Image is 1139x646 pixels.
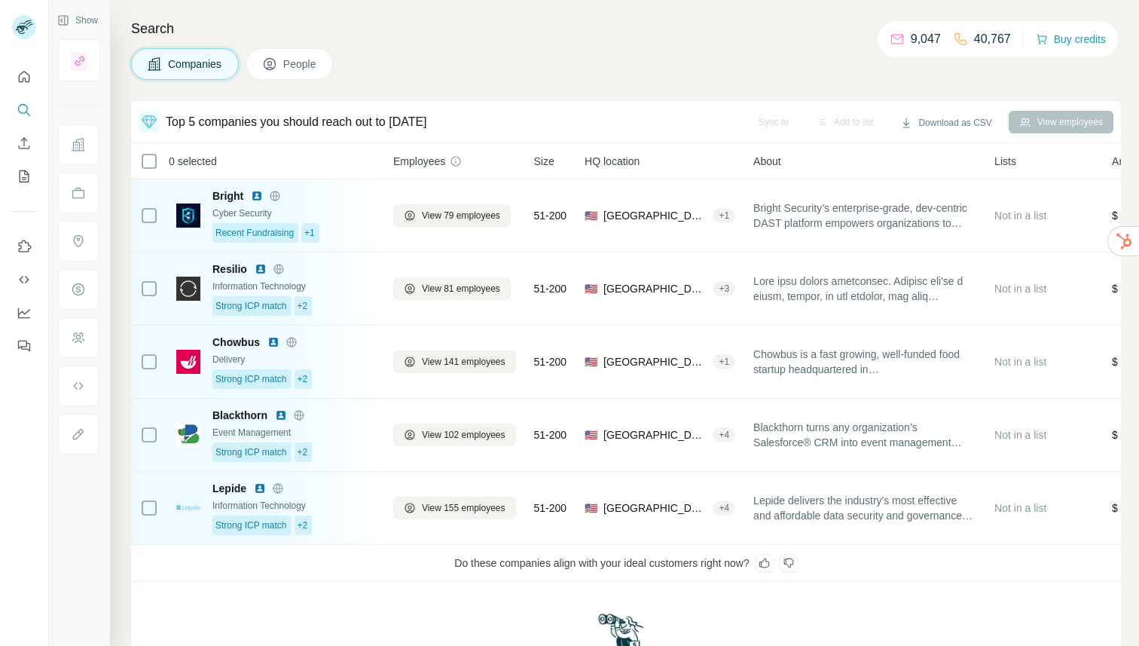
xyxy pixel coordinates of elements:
[753,493,976,523] span: Lepide delivers the industry's most effective and affordable data security and governance solutio...
[393,204,511,227] button: View 79 employees
[753,420,976,450] span: Blackthorn turns any organization’s Salesforce® CRM into event management software powered by the...
[212,353,375,366] div: Delivery
[994,210,1046,222] span: Not in a list
[713,209,735,222] div: + 1
[283,57,318,72] span: People
[176,277,200,301] img: Logo of Resilio
[585,281,597,296] span: 🇺🇸
[534,208,567,223] span: 51-200
[254,482,266,494] img: LinkedIn logo
[176,423,200,447] img: Logo of Blackthorn
[393,277,511,300] button: View 81 employees
[911,30,941,48] p: 9,047
[12,266,36,293] button: Use Surfe API
[131,18,1121,39] h4: Search
[215,226,294,240] span: Recent Fundraising
[176,350,200,374] img: Logo of Chowbus
[422,428,505,442] span: View 102 employees
[585,427,597,442] span: 🇺🇸
[603,354,707,369] span: [GEOGRAPHIC_DATA], [US_STATE]
[534,427,567,442] span: 51-200
[12,299,36,326] button: Dashboard
[393,424,516,446] button: View 102 employees
[753,347,976,377] span: Chowbus is a fast growing, well-funded food startup headquartered in [GEOGRAPHIC_DATA] on a missi...
[585,501,597,516] span: 🇺🇸
[534,354,567,369] span: 51-200
[212,499,375,513] div: Information Technology
[212,207,375,220] div: Cyber Security
[534,154,554,169] span: Size
[131,545,1121,582] div: Do these companies align with your ideal customers right now?
[713,428,735,442] div: + 4
[994,283,1046,295] span: Not in a list
[1036,29,1106,50] button: Buy credits
[212,280,375,293] div: Information Technology
[215,445,287,459] span: Strong ICP match
[176,505,200,511] img: Logo of Lepide
[298,519,308,532] span: +2
[215,519,287,532] span: Strong ICP match
[890,112,1002,134] button: Download as CSV
[393,351,516,373] button: View 141 employees
[534,281,567,296] span: 51-200
[275,409,287,421] img: LinkedIn logo
[169,154,217,169] span: 0 selected
[422,209,500,222] span: View 79 employees
[251,190,263,202] img: LinkedIn logo
[298,372,308,386] span: +2
[713,355,735,369] div: + 1
[212,408,267,423] span: Blackthorn
[534,501,567,516] span: 51-200
[176,204,200,228] img: Logo of Bright
[422,355,505,369] span: View 141 employees
[215,299,287,313] span: Strong ICP match
[994,154,1016,169] span: Lists
[212,426,375,439] div: Event Management
[166,113,427,131] div: Top 5 companies you should reach out to [DATE]
[298,299,308,313] span: +2
[603,427,707,442] span: [GEOGRAPHIC_DATA], [US_STATE]
[974,30,1011,48] p: 40,767
[12,332,36,360] button: Feedback
[304,226,315,240] span: +1
[212,481,246,496] span: Lepide
[255,263,267,275] img: LinkedIn logo
[212,262,247,277] span: Resilio
[12,130,36,157] button: Enrich CSV
[713,501,735,515] div: + 4
[753,154,781,169] span: About
[603,208,707,223] span: [GEOGRAPHIC_DATA], [US_STATE]
[298,445,308,459] span: +2
[422,501,505,515] span: View 155 employees
[267,336,279,348] img: LinkedIn logo
[713,282,735,295] div: + 3
[753,274,976,304] span: Lore ipsu dolors ametconsec. Adipisc eli'se d eiusm, tempor, in utl etdolor, mag aliq enimadmin v...
[12,96,36,124] button: Search
[212,335,260,350] span: Chowbus
[585,154,640,169] span: HQ location
[12,63,36,90] button: Quick start
[585,208,597,223] span: 🇺🇸
[215,372,287,386] span: Strong ICP match
[994,356,1046,368] span: Not in a list
[994,502,1046,514] span: Not in a list
[585,354,597,369] span: 🇺🇸
[12,163,36,190] button: My lists
[393,497,516,519] button: View 155 employees
[753,201,976,231] span: Bright Security’s enterprise-grade, dev-centric DAST platform empowers organizations to identify ...
[393,154,445,169] span: Employees
[603,501,707,516] span: [GEOGRAPHIC_DATA], [US_STATE]
[422,282,500,295] span: View 81 employees
[47,9,108,32] button: Show
[994,429,1046,441] span: Not in a list
[168,57,223,72] span: Companies
[603,281,707,296] span: [GEOGRAPHIC_DATA], [US_STATE]
[12,233,36,260] button: Use Surfe on LinkedIn
[212,188,243,204] span: Bright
